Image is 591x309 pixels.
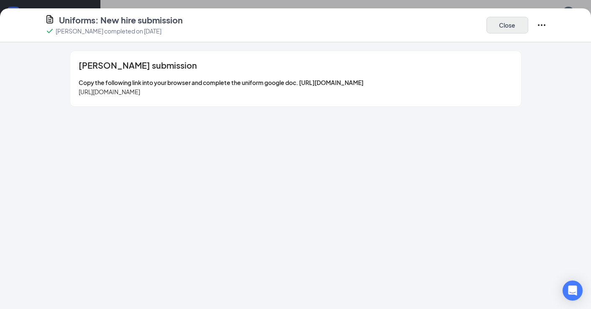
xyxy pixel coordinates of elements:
[45,26,55,36] svg: Checkmark
[79,88,140,95] span: [URL][DOMAIN_NAME]
[45,14,55,24] svg: CustomFormIcon
[563,281,583,301] div: Open Intercom Messenger
[79,61,197,70] span: [PERSON_NAME] submission
[56,27,161,35] p: [PERSON_NAME] completed on [DATE]
[537,20,547,30] svg: Ellipses
[486,17,528,33] button: Close
[59,14,183,26] h4: Uniforms: New hire submission
[79,79,363,86] span: Copy the following link into your browser and complete the uniform google doc. [URL][DOMAIN_NAME]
